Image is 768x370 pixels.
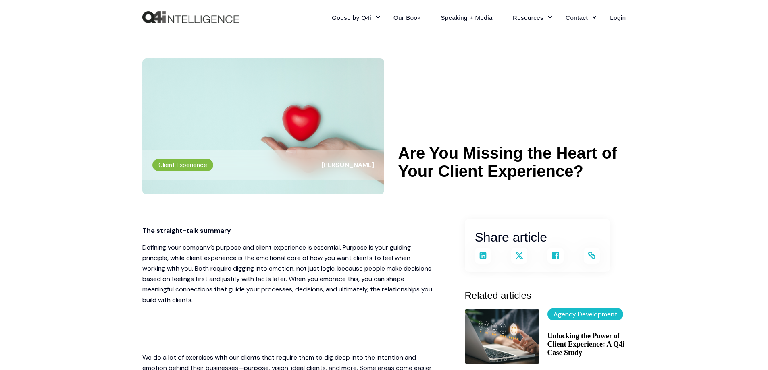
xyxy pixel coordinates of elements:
[547,332,626,357] a: Unlocking the Power of Client Experience: A Q4i Case Study
[322,161,374,169] span: [PERSON_NAME]
[547,308,623,320] label: Agency Development
[465,288,626,303] h3: Related articles
[142,58,384,194] img: The concept of client experience. A hand holding a heart to symbolize the heart of client experie...
[475,227,600,248] h3: Share article
[728,331,768,370] iframe: Chat Widget
[142,242,433,305] p: Defining your company’s purpose and client experience is essential. Purpose is your guiding princ...
[142,11,239,23] img: Q4intelligence, LLC logo
[152,159,213,171] label: Client Experience
[142,11,239,23] a: Back to Home
[142,225,433,236] p: The straight-talk summary
[465,309,539,364] img: Customer service rating with faces for selection
[398,144,626,180] h1: Are You Missing the Heart of Your Client Experience?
